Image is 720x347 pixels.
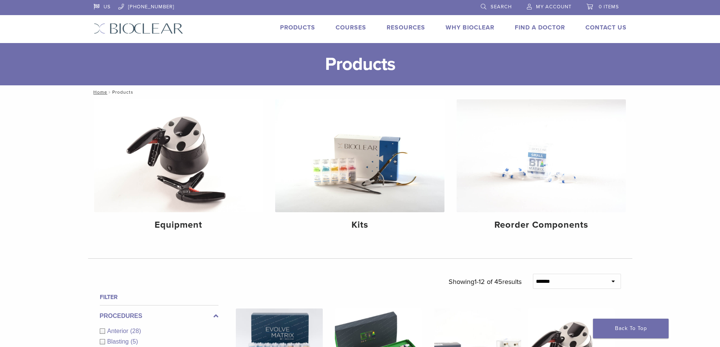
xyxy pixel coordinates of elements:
[515,24,565,31] a: Find A Doctor
[599,4,619,10] span: 0 items
[275,99,444,237] a: Kits
[446,24,494,31] a: Why Bioclear
[107,328,130,334] span: Anterior
[94,23,183,34] img: Bioclear
[336,24,366,31] a: Courses
[91,89,107,95] a: Home
[280,24,315,31] a: Products
[457,99,626,212] img: Reorder Components
[536,4,571,10] span: My Account
[100,312,218,321] label: Procedures
[94,99,263,212] img: Equipment
[491,4,512,10] span: Search
[463,218,620,232] h4: Reorder Components
[107,338,131,345] span: Blasting
[593,319,669,338] a: Back To Top
[94,99,263,237] a: Equipment
[130,328,141,334] span: (28)
[130,338,138,345] span: (5)
[449,274,522,290] p: Showing results
[100,293,218,302] h4: Filter
[585,24,627,31] a: Contact Us
[281,218,438,232] h4: Kits
[88,85,632,99] nav: Products
[457,99,626,237] a: Reorder Components
[275,99,444,212] img: Kits
[387,24,425,31] a: Resources
[474,278,502,286] span: 1-12 of 45
[100,218,257,232] h4: Equipment
[107,90,112,94] span: /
